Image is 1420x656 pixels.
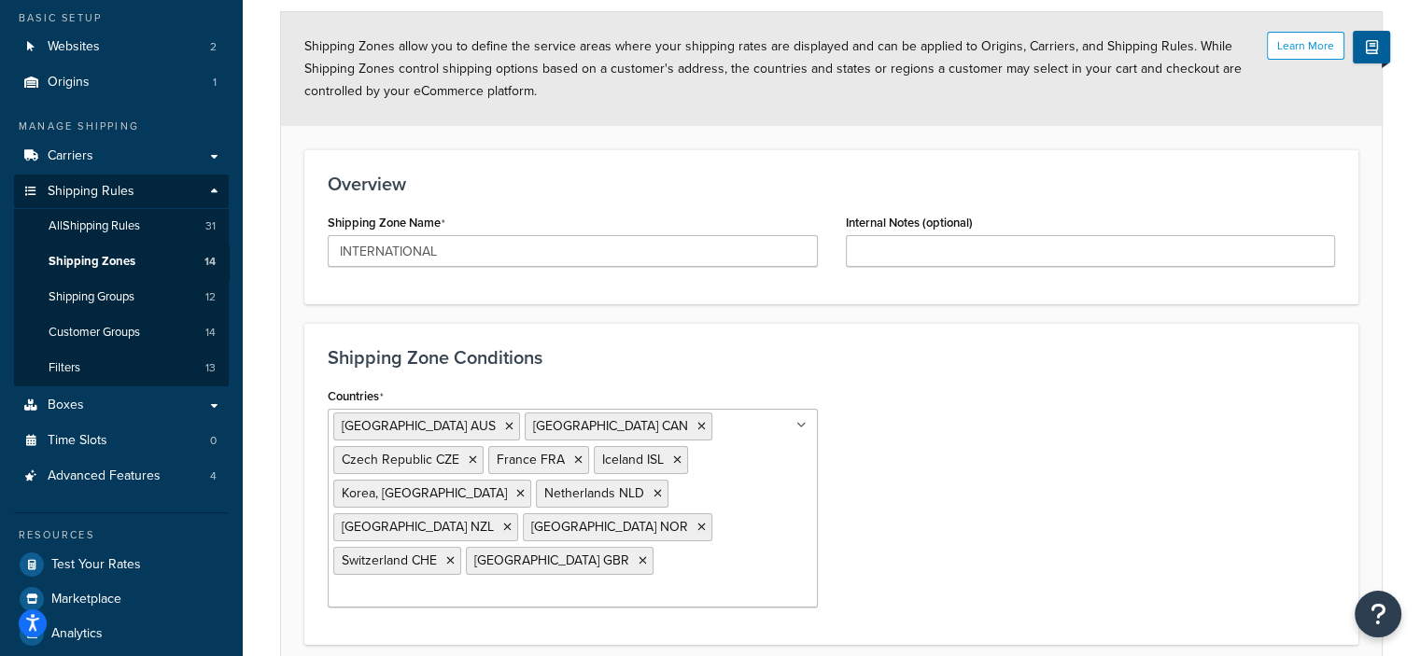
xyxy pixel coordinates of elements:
[51,557,141,573] span: Test Your Rates
[14,459,229,494] li: Advanced Features
[342,551,437,570] span: Switzerland CHE
[205,289,216,305] span: 12
[51,592,121,607] span: Marketplace
[1353,31,1390,63] button: Show Help Docs
[205,218,216,234] span: 31
[14,174,229,387] li: Shipping Rules
[48,75,90,91] span: Origins
[14,315,229,350] li: Customer Groups
[14,527,229,543] div: Resources
[14,280,229,314] li: Shipping Groups
[14,548,229,581] a: Test Your Rates
[14,119,229,134] div: Manage Shipping
[14,244,229,279] li: Shipping Zones
[14,65,229,100] li: Origins
[304,36,1242,101] span: Shipping Zones allow you to define the service areas where your shipping rates are displayed and ...
[49,254,135,270] span: Shipping Zones
[342,416,496,436] span: [GEOGRAPHIC_DATA] AUS
[14,244,229,279] a: Shipping Zones14
[328,174,1335,194] h3: Overview
[49,289,134,305] span: Shipping Groups
[14,30,229,64] li: Websites
[210,39,217,55] span: 2
[342,517,494,537] span: [GEOGRAPHIC_DATA] NZL
[51,626,103,642] span: Analytics
[204,254,216,270] span: 14
[14,30,229,64] a: Websites2
[328,389,384,404] label: Countries
[49,218,140,234] span: All Shipping Rules
[205,360,216,376] span: 13
[48,433,107,449] span: Time Slots
[205,325,216,341] span: 14
[533,416,688,436] span: [GEOGRAPHIC_DATA] CAN
[544,483,644,503] span: Netherlands NLD
[846,216,973,230] label: Internal Notes (optional)
[1267,32,1344,60] button: Learn More
[14,174,229,209] a: Shipping Rules
[210,433,217,449] span: 0
[49,325,140,341] span: Customer Groups
[14,351,229,385] a: Filters13
[14,388,229,423] a: Boxes
[14,459,229,494] a: Advanced Features4
[48,39,100,55] span: Websites
[14,280,229,314] a: Shipping Groups12
[14,65,229,100] a: Origins1
[14,582,229,616] a: Marketplace
[14,315,229,350] a: Customer Groups14
[14,424,229,458] a: Time Slots0
[1355,591,1401,637] button: Open Resource Center
[14,424,229,458] li: Time Slots
[48,468,161,484] span: Advanced Features
[48,148,93,164] span: Carriers
[342,483,507,503] span: Korea, [GEOGRAPHIC_DATA]
[49,360,80,376] span: Filters
[602,450,664,469] span: Iceland ISL
[474,551,629,570] span: [GEOGRAPHIC_DATA] GBR
[531,517,688,537] span: [GEOGRAPHIC_DATA] NOR
[14,351,229,385] li: Filters
[14,209,229,244] a: AllShipping Rules31
[328,347,1335,368] h3: Shipping Zone Conditions
[213,75,217,91] span: 1
[14,139,229,174] a: Carriers
[14,10,229,26] div: Basic Setup
[210,468,217,484] span: 4
[342,450,459,469] span: Czech Republic CZE
[14,617,229,650] a: Analytics
[497,450,565,469] span: France FRA
[48,398,84,413] span: Boxes
[328,216,445,230] label: Shipping Zone Name
[48,184,134,200] span: Shipping Rules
